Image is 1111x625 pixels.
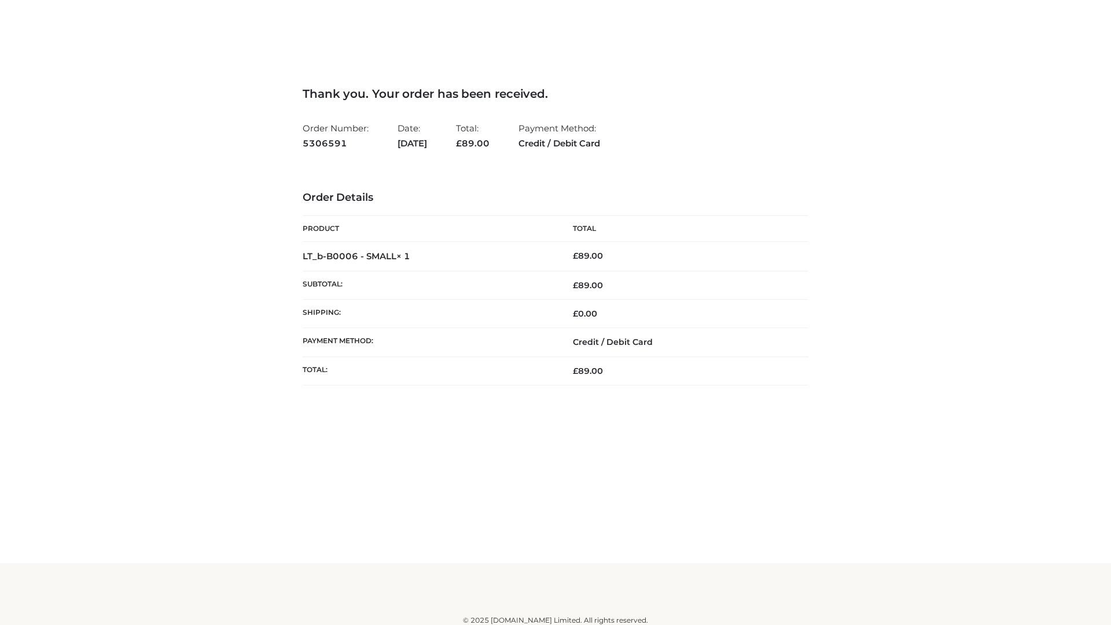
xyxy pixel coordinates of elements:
strong: 5306591 [303,136,369,151]
bdi: 89.00 [573,251,603,261]
strong: × 1 [396,251,410,262]
th: Total [555,216,808,242]
li: Date: [398,118,427,153]
span: £ [573,308,578,319]
span: £ [573,366,578,376]
li: Total: [456,118,490,153]
strong: Credit / Debit Card [518,136,600,151]
strong: LT_b-B0006 - SMALL [303,251,410,262]
strong: [DATE] [398,136,427,151]
bdi: 0.00 [573,308,597,319]
td: Credit / Debit Card [555,328,808,356]
span: 89.00 [456,138,490,149]
th: Shipping: [303,300,555,328]
th: Subtotal: [303,271,555,299]
h3: Order Details [303,192,808,204]
span: 89.00 [573,366,603,376]
li: Order Number: [303,118,369,153]
th: Total: [303,356,555,385]
span: £ [456,138,462,149]
li: Payment Method: [518,118,600,153]
span: £ [573,280,578,291]
h3: Thank you. Your order has been received. [303,87,808,101]
span: £ [573,251,578,261]
th: Product [303,216,555,242]
th: Payment method: [303,328,555,356]
span: 89.00 [573,280,603,291]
